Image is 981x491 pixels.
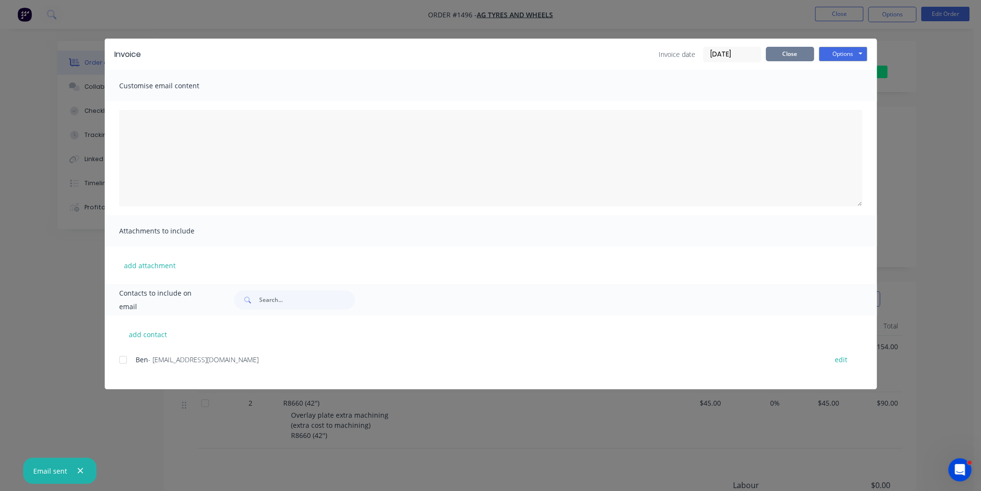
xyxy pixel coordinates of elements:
button: Options [819,47,867,61]
div: Invoice [114,49,141,60]
span: Ben [136,355,148,364]
div: Email sent [33,466,67,476]
iframe: Intercom live chat [948,458,971,481]
button: edit [829,353,853,366]
button: add attachment [119,258,180,273]
span: Contacts to include on email [119,286,210,314]
span: Attachments to include [119,224,225,238]
input: Search... [259,290,355,310]
span: Customise email content [119,79,225,93]
button: Close [766,47,814,61]
span: - [EMAIL_ADDRESS][DOMAIN_NAME] [148,355,259,364]
button: add contact [119,327,177,341]
span: Invoice date [659,49,695,59]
